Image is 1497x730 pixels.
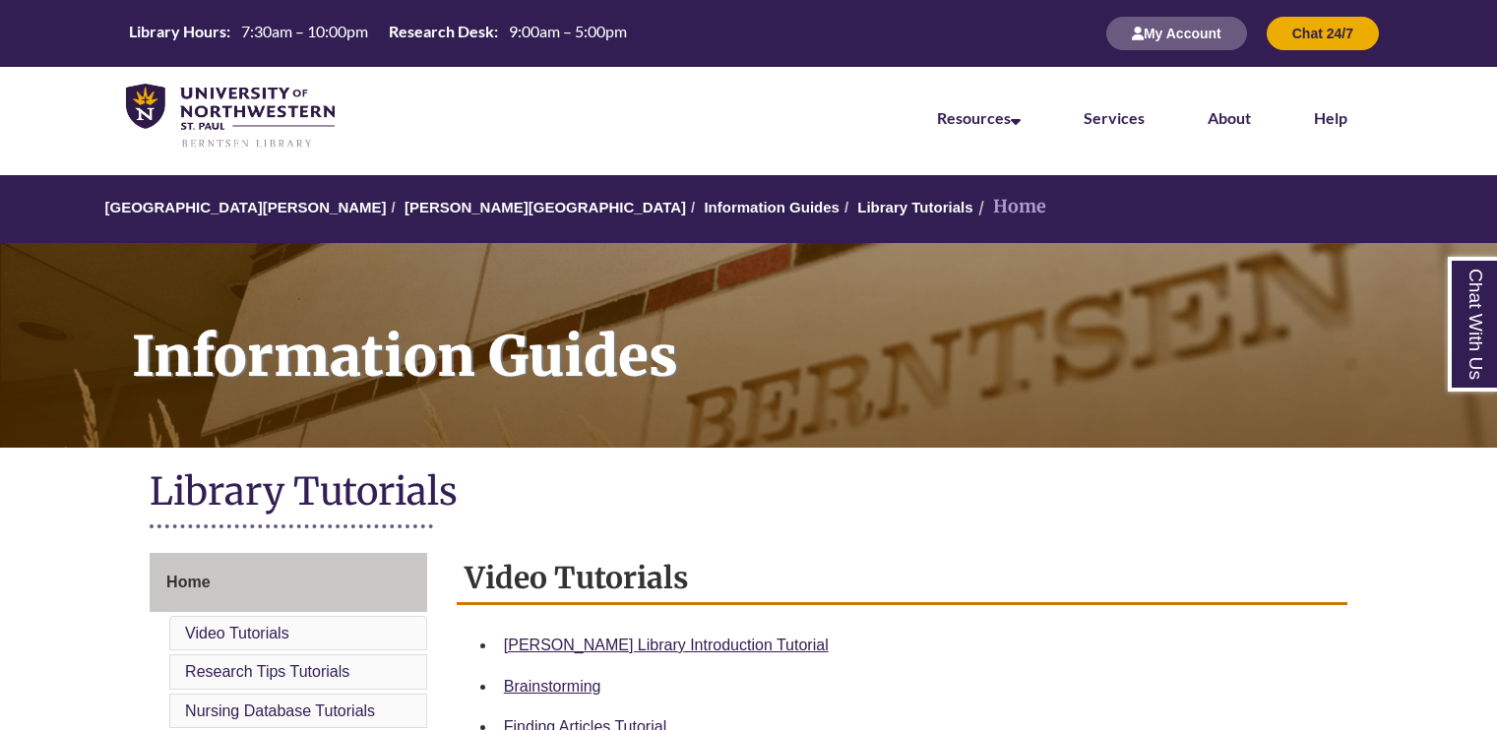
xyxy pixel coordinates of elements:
a: Library Tutorials [857,199,972,215]
h2: Video Tutorials [457,553,1347,605]
a: Home [150,553,427,612]
a: Nursing Database Tutorials [185,702,375,719]
a: Information Guides [704,199,840,215]
a: [PERSON_NAME][GEOGRAPHIC_DATA] [405,199,686,215]
th: Research Desk: [381,21,501,42]
li: Home [973,193,1046,221]
a: My Account [1106,25,1247,41]
a: Resources [937,108,1021,127]
a: Hours Today [121,21,635,47]
a: Services [1084,108,1145,127]
span: 7:30am – 10:00pm [241,22,368,40]
span: Home [166,574,210,590]
h1: Library Tutorials [150,467,1347,519]
button: Chat 24/7 [1267,17,1379,50]
a: Video Tutorials [185,625,289,641]
table: Hours Today [121,21,635,45]
span: 9:00am – 5:00pm [509,22,627,40]
a: Chat 24/7 [1267,25,1379,41]
a: Research Tips Tutorials [185,663,349,680]
h1: Information Guides [110,243,1497,422]
a: Brainstorming [504,678,601,695]
img: UNWSP Library Logo [126,84,335,150]
a: [GEOGRAPHIC_DATA][PERSON_NAME] [104,199,386,215]
th: Library Hours: [121,21,233,42]
a: Help [1314,108,1347,127]
button: My Account [1106,17,1247,50]
a: [PERSON_NAME] Library Introduction Tutorial [504,637,829,653]
a: About [1208,108,1251,127]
